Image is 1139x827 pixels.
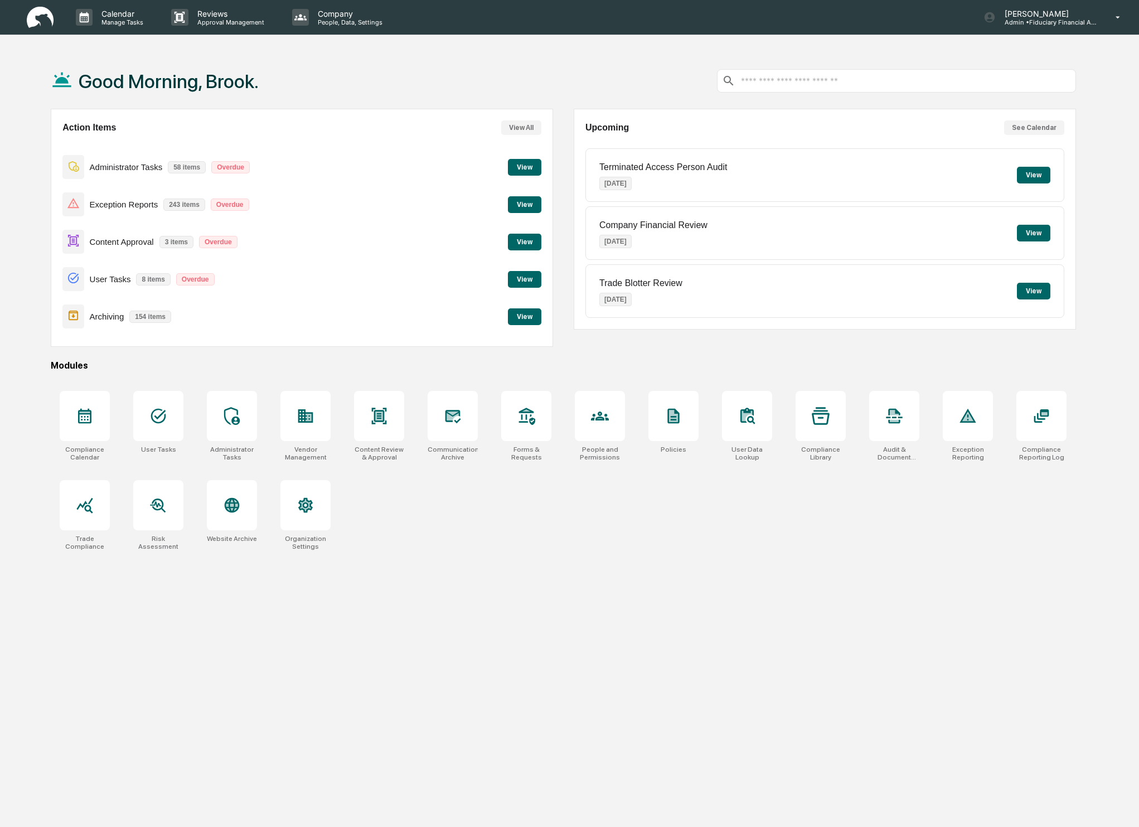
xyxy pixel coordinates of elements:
[428,446,478,461] div: Communications Archive
[599,162,727,172] p: Terminated Access Person Audit
[869,446,919,461] div: Audit & Document Logs
[508,236,541,246] a: View
[93,18,149,26] p: Manage Tasks
[280,446,331,461] div: Vendor Management
[51,360,1076,371] div: Modules
[176,273,215,286] p: Overdue
[90,200,158,209] p: Exception Reports
[508,308,541,325] button: View
[309,18,388,26] p: People, Data, Settings
[354,446,404,461] div: Content Review & Approval
[27,7,54,28] img: logo
[1004,120,1064,135] button: See Calendar
[796,446,846,461] div: Compliance Library
[90,237,154,246] p: Content Approval
[1017,225,1050,241] button: View
[508,311,541,321] a: View
[188,9,270,18] p: Reviews
[280,535,331,550] div: Organization Settings
[585,123,629,133] h2: Upcoming
[141,446,176,453] div: User Tasks
[62,123,116,133] h2: Action Items
[599,220,707,230] p: Company Financial Review
[211,161,250,173] p: Overdue
[508,273,541,284] a: View
[943,446,993,461] div: Exception Reporting
[722,446,772,461] div: User Data Lookup
[207,535,257,543] div: Website Archive
[501,446,551,461] div: Forms & Requests
[79,70,259,93] h1: Good Morning, Brook.
[508,271,541,288] button: View
[1016,446,1067,461] div: Compliance Reporting Log
[129,311,171,323] p: 154 items
[90,162,163,172] p: Administrator Tasks
[501,120,541,135] button: View All
[90,312,124,321] p: Archiving
[661,446,686,453] div: Policies
[136,273,170,286] p: 8 items
[996,18,1099,26] p: Admin • Fiduciary Financial Advisors
[309,9,388,18] p: Company
[1103,790,1133,820] iframe: Open customer support
[599,177,632,190] p: [DATE]
[60,446,110,461] div: Compliance Calendar
[168,161,206,173] p: 58 items
[575,446,625,461] div: People and Permissions
[599,235,632,248] p: [DATE]
[93,9,149,18] p: Calendar
[508,161,541,172] a: View
[508,199,541,209] a: View
[60,535,110,550] div: Trade Compliance
[188,18,270,26] p: Approval Management
[599,278,682,288] p: Trade Blotter Review
[211,199,249,211] p: Overdue
[90,274,131,284] p: User Tasks
[599,293,632,306] p: [DATE]
[508,196,541,213] button: View
[1017,167,1050,183] button: View
[996,9,1099,18] p: [PERSON_NAME]
[163,199,205,211] p: 243 items
[199,236,238,248] p: Overdue
[508,159,541,176] button: View
[207,446,257,461] div: Administrator Tasks
[159,236,193,248] p: 3 items
[1017,283,1050,299] button: View
[508,234,541,250] button: View
[133,535,183,550] div: Risk Assessment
